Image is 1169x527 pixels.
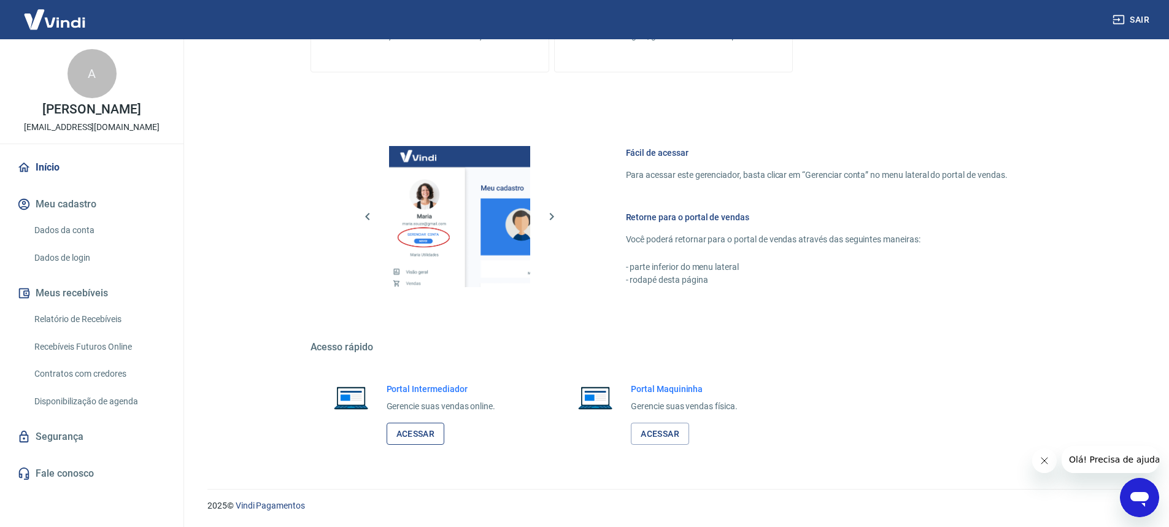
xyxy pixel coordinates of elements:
[631,400,738,413] p: Gerencie suas vendas física.
[626,261,1008,274] p: - parte inferior do menu lateral
[29,218,169,243] a: Dados da conta
[1110,9,1154,31] button: Sair
[1032,448,1057,473] iframe: Fechar mensagem
[29,245,169,271] a: Dados de login
[626,211,1008,223] h6: Retorne para o portal de vendas
[15,460,169,487] a: Fale conosco
[626,147,1008,159] h6: Fácil de acessar
[1120,478,1159,517] iframe: Botão para abrir a janela de mensagens
[15,1,95,38] img: Vindi
[15,154,169,181] a: Início
[24,121,160,134] p: [EMAIL_ADDRESS][DOMAIN_NAME]
[42,103,141,116] p: [PERSON_NAME]
[236,501,305,510] a: Vindi Pagamentos
[29,334,169,360] a: Recebíveis Futuros Online
[387,383,496,395] h6: Portal Intermediador
[29,361,169,387] a: Contratos com credores
[387,423,445,445] a: Acessar
[626,274,1008,287] p: - rodapé desta página
[389,146,530,287] img: Imagem da dashboard mostrando o botão de gerenciar conta na sidebar no lado esquerdo
[325,383,377,412] img: Imagem de um notebook aberto
[68,49,117,98] div: A
[29,389,169,414] a: Disponibilização de agenda
[626,233,1008,246] p: Você poderá retornar para o portal de vendas através das seguintes maneiras:
[15,280,169,307] button: Meus recebíveis
[207,499,1140,512] p: 2025 ©
[311,341,1037,353] h5: Acesso rápido
[626,169,1008,182] p: Para acessar este gerenciador, basta clicar em “Gerenciar conta” no menu lateral do portal de ven...
[15,191,169,218] button: Meu cadastro
[631,423,689,445] a: Acessar
[569,383,621,412] img: Imagem de um notebook aberto
[1062,446,1159,473] iframe: Mensagem da empresa
[29,307,169,332] a: Relatório de Recebíveis
[15,423,169,450] a: Segurança
[7,9,103,18] span: Olá! Precisa de ajuda?
[631,383,738,395] h6: Portal Maquininha
[387,400,496,413] p: Gerencie suas vendas online.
